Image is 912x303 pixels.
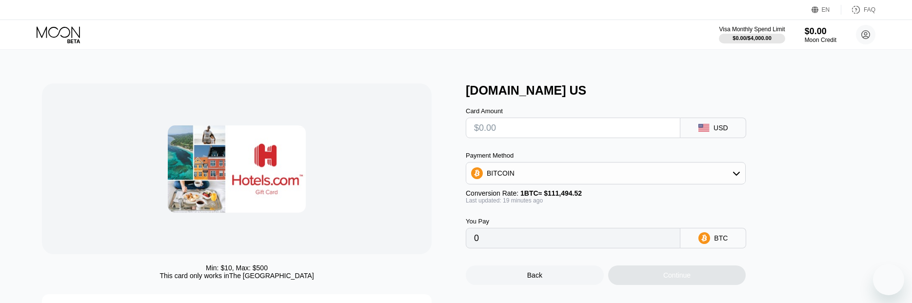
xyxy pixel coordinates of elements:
div: Back [466,265,604,285]
div: This card only works in The [GEOGRAPHIC_DATA] [159,272,314,280]
div: BITCOIN [487,169,515,177]
div: $0.00 [805,26,836,37]
div: Visa Monthly Spend Limit [719,26,785,33]
div: USD [714,124,728,132]
div: Back [527,271,542,279]
div: FAQ [864,6,875,13]
div: $0.00Moon Credit [805,26,836,43]
div: EN [812,5,841,15]
div: FAQ [841,5,875,15]
span: 1 BTC ≈ $111,494.52 [520,189,582,197]
div: You Pay [466,218,680,225]
div: Conversion Rate: [466,189,746,197]
div: Min: $ 10 , Max: $ 500 [206,264,268,272]
div: BITCOIN [466,163,745,183]
div: $0.00 / $4,000.00 [733,35,772,41]
div: Payment Method [466,152,746,159]
div: Moon Credit [805,37,836,43]
div: Last updated: 19 minutes ago [466,197,746,204]
div: Visa Monthly Spend Limit$0.00/$4,000.00 [719,26,785,43]
div: BTC [714,234,728,242]
input: $0.00 [474,118,672,138]
iframe: Button to launch messaging window, conversation in progress [873,264,904,295]
div: Card Amount [466,107,680,115]
div: EN [822,6,830,13]
div: [DOMAIN_NAME] US [466,83,880,98]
